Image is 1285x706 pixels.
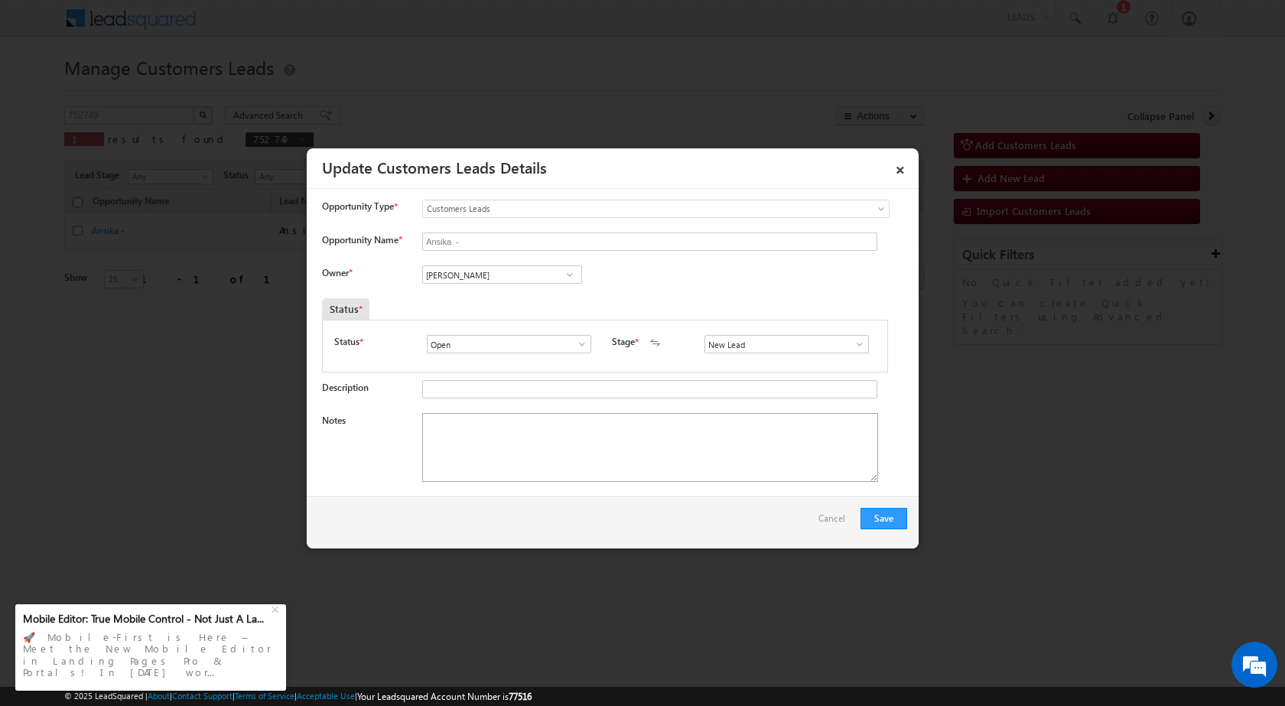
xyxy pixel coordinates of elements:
[297,691,355,701] a: Acceptable Use
[423,202,827,216] span: Customers Leads
[560,267,579,282] a: Show All Items
[322,298,369,320] div: Status
[322,267,352,278] label: Owner
[20,142,279,458] textarea: Type your message and hit 'Enter'
[23,626,278,683] div: 🚀 Mobile-First is Here – Meet the New Mobile Editor in Landing Pages Pro & Portals! In [DATE] wor...
[860,508,907,529] button: Save
[322,415,346,426] label: Notes
[208,471,278,492] em: Start Chat
[322,156,547,177] a: Update Customers Leads Details
[422,265,582,284] input: Type to Search
[235,691,294,701] a: Terms of Service
[251,8,288,44] div: Minimize live chat window
[509,691,532,702] span: 77516
[172,691,233,701] a: Contact Support
[80,80,257,100] div: Chat with us now
[64,689,532,704] span: © 2025 LeadSquared | | | | |
[334,335,359,349] label: Status
[322,382,369,393] label: Description
[322,200,394,213] span: Opportunity Type
[704,335,869,353] input: Type to Search
[427,335,591,353] input: Type to Search
[568,337,587,352] a: Show All Items
[148,691,170,701] a: About
[268,599,286,617] div: +
[887,154,913,181] a: ×
[26,80,64,100] img: d_60004797649_company_0_60004797649
[23,612,269,626] div: Mobile Editor: True Mobile Control - Not Just A La...
[846,337,865,352] a: Show All Items
[422,200,890,218] a: Customers Leads
[357,691,532,702] span: Your Leadsquared Account Number is
[818,508,853,537] a: Cancel
[612,335,635,349] label: Stage
[322,234,402,246] label: Opportunity Name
